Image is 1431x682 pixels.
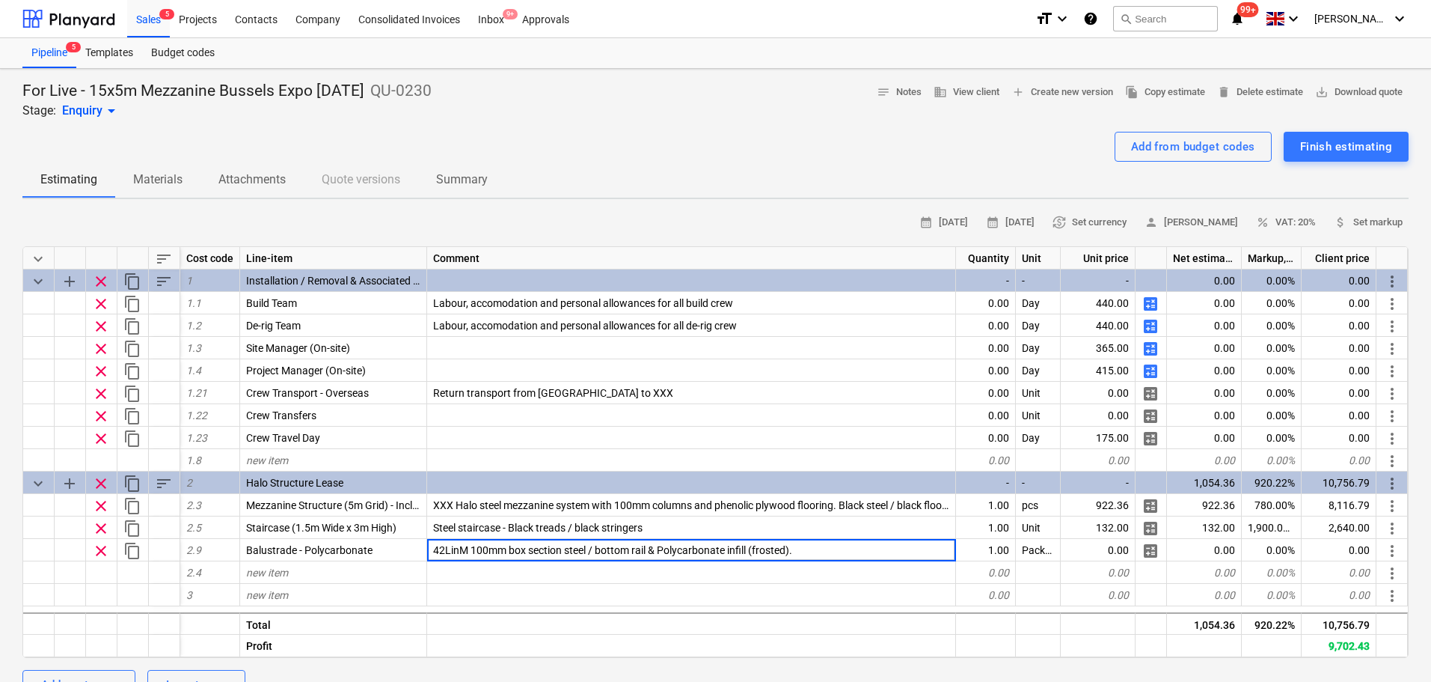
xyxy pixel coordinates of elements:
[1242,472,1302,494] div: 920.22%
[956,359,1016,382] div: 0.00
[433,387,673,399] span: Return transport from London to XXX
[246,589,288,601] span: new item
[956,539,1016,561] div: 1.00
[92,295,110,313] span: Remove row
[1061,494,1136,517] div: 922.36
[1167,292,1242,314] div: 0.00
[186,567,201,579] span: 2.4
[246,365,366,377] span: Project Manager (On-site)
[1302,427,1376,449] div: 0.00
[433,499,981,511] span: XXX Halo steel mezzanine system with 100mm columns and phenolic plywood flooring. Black steel / b...
[246,432,320,444] span: Crew Travel Day
[123,430,141,448] span: Duplicate row
[1328,211,1409,234] button: Set markup
[1016,337,1061,359] div: Day
[1302,292,1376,314] div: 0.00
[1302,449,1376,472] div: 0.00
[1242,517,1302,539] div: 1,900.00%
[1142,340,1159,358] span: Manage detailed breakdown for the row
[919,214,968,231] span: [DATE]
[1383,340,1401,358] span: More actions
[1334,216,1347,229] span: attach_money
[22,38,76,68] div: Pipeline
[1250,211,1322,234] button: VAT: 20%
[76,38,142,68] div: Templates
[1391,10,1409,28] i: keyboard_arrow_down
[155,273,173,290] span: Sort rows within category
[1302,635,1376,657] div: 9,702.43
[919,216,933,229] span: calendar_month
[186,320,201,332] span: 1.2
[92,340,110,358] span: Remove row
[956,561,1016,584] div: 0.00
[1016,539,1061,561] div: Package
[29,273,47,290] span: Collapse category
[1167,270,1242,292] div: 0.00
[155,250,173,268] span: Sort rows within table
[956,314,1016,337] div: 0.00
[370,81,432,102] p: QU-0230
[1383,564,1401,582] span: More actions
[1061,404,1136,427] div: 0.00
[186,275,192,287] span: 1
[436,171,488,189] p: Summary
[1016,270,1061,292] div: -
[22,81,364,102] p: For Live - 15x5m Mezzanine Bussels Expo [DATE]
[1302,404,1376,427] div: 0.00
[1035,10,1053,28] i: format_size
[1217,84,1303,101] span: Delete estimate
[92,317,110,335] span: Remove row
[1242,404,1302,427] div: 0.00%
[123,362,141,380] span: Duplicate row
[186,589,192,601] span: 3
[1167,247,1242,270] div: Net estimated cost
[1302,382,1376,404] div: 0.00
[186,409,207,421] span: 1.22
[1016,382,1061,404] div: Unit
[1242,382,1302,404] div: 0.00%
[123,497,141,515] span: Duplicate row
[1142,430,1159,448] span: Manage detailed breakdown for the row
[246,409,316,421] span: Crew Transfers
[1242,314,1302,337] div: 0.00%
[1167,337,1242,359] div: 0.00
[1302,584,1376,606] div: 0.00
[1167,561,1242,584] div: 0.00
[1383,430,1401,448] span: More actions
[1061,337,1136,359] div: 365.00
[956,517,1016,539] div: 1.00
[1115,132,1272,162] button: Add from budget codes
[1016,472,1061,494] div: -
[1242,561,1302,584] div: 0.00%
[1139,211,1244,234] button: [PERSON_NAME]
[1242,612,1302,635] div: 920.22%
[1383,295,1401,313] span: More actions
[986,214,1035,231] span: [DATE]
[1142,362,1159,380] span: Manage detailed breakdown for the row
[1242,427,1302,449] div: 0.00%
[1142,497,1159,515] span: Manage detailed breakdown for the row
[1120,13,1132,25] span: search
[218,171,286,189] p: Attachments
[1167,404,1242,427] div: 0.00
[1242,337,1302,359] div: 0.00%
[1061,382,1136,404] div: 0.00
[1167,359,1242,382] div: 0.00
[934,85,947,99] span: business
[123,542,141,560] span: Duplicate row
[1302,517,1376,539] div: 2,640.00
[186,432,207,444] span: 1.23
[1167,494,1242,517] div: 922.36
[1061,270,1136,292] div: -
[1242,270,1302,292] div: 0.00%
[433,297,733,309] span: Labour, accomodation and personal allowances for all build crew
[186,365,201,377] span: 1.4
[1016,314,1061,337] div: Day
[92,497,110,515] span: Remove row
[1011,84,1113,101] span: Create new version
[877,84,922,101] span: Notes
[1302,539,1376,561] div: 0.00
[433,522,643,534] span: Steel staircase - Black treads / black stringers
[1230,10,1245,28] i: notifications
[956,270,1016,292] div: -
